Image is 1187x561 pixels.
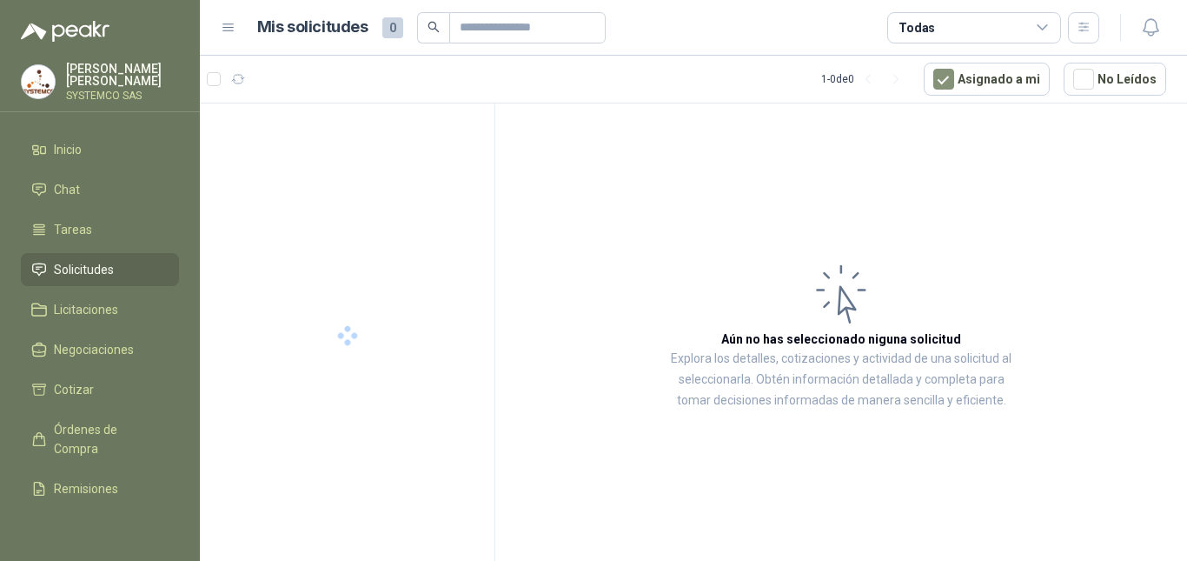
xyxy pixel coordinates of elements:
a: Inicio [21,133,179,166]
a: Órdenes de Compra [21,413,179,465]
span: Inicio [54,140,82,159]
a: Chat [21,173,179,206]
a: Remisiones [21,472,179,505]
h3: Aún no has seleccionado niguna solicitud [721,330,961,349]
span: 0 [382,17,403,38]
span: Órdenes de Compra [54,420,162,458]
p: Explora los detalles, cotizaciones y actividad de una solicitud al seleccionarla. Obtén informaci... [669,349,1013,411]
div: 1 - 0 de 0 [821,65,910,93]
img: Company Logo [22,65,55,98]
a: Licitaciones [21,293,179,326]
div: Todas [899,18,935,37]
span: search [428,21,440,33]
span: Cotizar [54,380,94,399]
span: Tareas [54,220,92,239]
span: Remisiones [54,479,118,498]
button: Asignado a mi [924,63,1050,96]
button: No Leídos [1064,63,1166,96]
a: Solicitudes [21,253,179,286]
img: Logo peakr [21,21,109,42]
a: Tareas [21,213,179,246]
a: Configuración [21,512,179,545]
h1: Mis solicitudes [257,15,368,40]
p: SYSTEMCO SAS [66,90,179,101]
p: [PERSON_NAME] [PERSON_NAME] [66,63,179,87]
span: Chat [54,180,80,199]
span: Licitaciones [54,300,118,319]
span: Solicitudes [54,260,114,279]
span: Negociaciones [54,340,134,359]
a: Cotizar [21,373,179,406]
a: Negociaciones [21,333,179,366]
